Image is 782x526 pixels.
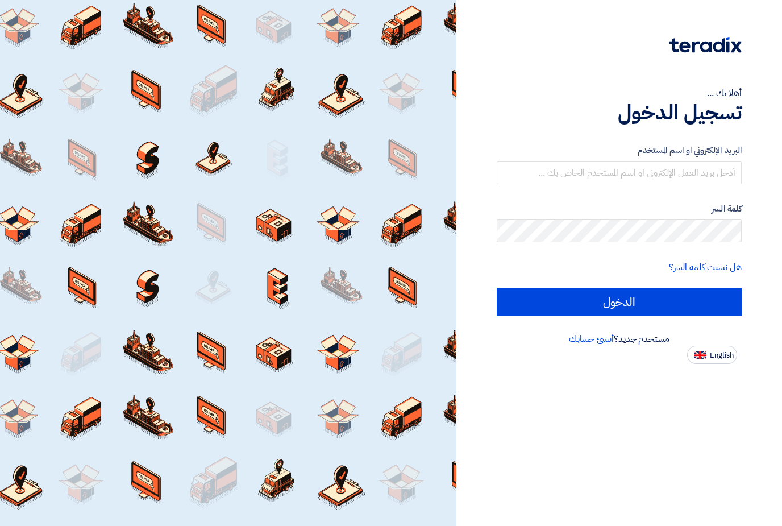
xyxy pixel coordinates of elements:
[497,202,742,216] label: كلمة السر
[669,260,742,274] a: هل نسيت كلمة السر؟
[669,37,742,53] img: Teradix logo
[694,351,706,359] img: en-US.png
[497,288,742,316] input: الدخول
[497,86,742,100] div: أهلا بك ...
[497,161,742,184] input: أدخل بريد العمل الإلكتروني او اسم المستخدم الخاص بك ...
[497,332,742,346] div: مستخدم جديد؟
[569,332,614,346] a: أنشئ حسابك
[497,100,742,125] h1: تسجيل الدخول
[687,346,737,364] button: English
[710,351,734,359] span: English
[497,144,742,157] label: البريد الإلكتروني او اسم المستخدم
